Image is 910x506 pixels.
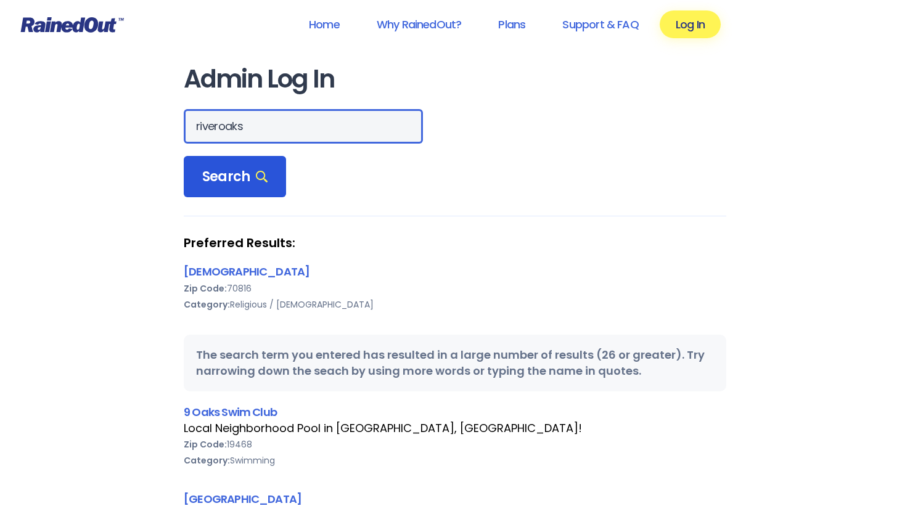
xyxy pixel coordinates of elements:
[184,65,726,93] h1: Admin Log In
[184,452,726,468] div: Swimming
[482,10,541,38] a: Plans
[293,10,356,38] a: Home
[184,109,423,144] input: Search Orgs…
[184,438,227,451] b: Zip Code:
[202,168,268,186] span: Search
[184,436,726,452] div: 19468
[184,296,726,312] div: Religious / [DEMOGRAPHIC_DATA]
[184,263,726,280] div: [DEMOGRAPHIC_DATA]
[184,335,726,391] div: The search term you entered has resulted in a large number of results (26 or greater). Try narrow...
[361,10,478,38] a: Why RainedOut?
[184,420,726,436] div: Local Neighborhood Pool in [GEOGRAPHIC_DATA], [GEOGRAPHIC_DATA]!
[660,10,721,38] a: Log In
[184,454,230,467] b: Category:
[184,404,726,420] div: 9 Oaks Swim Club
[184,264,309,279] a: [DEMOGRAPHIC_DATA]
[184,298,230,311] b: Category:
[184,235,726,251] strong: Preferred Results:
[184,404,277,420] a: 9 Oaks Swim Club
[184,156,286,198] div: Search
[184,282,227,295] b: Zip Code:
[546,10,654,38] a: Support & FAQ
[184,280,726,296] div: 70816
